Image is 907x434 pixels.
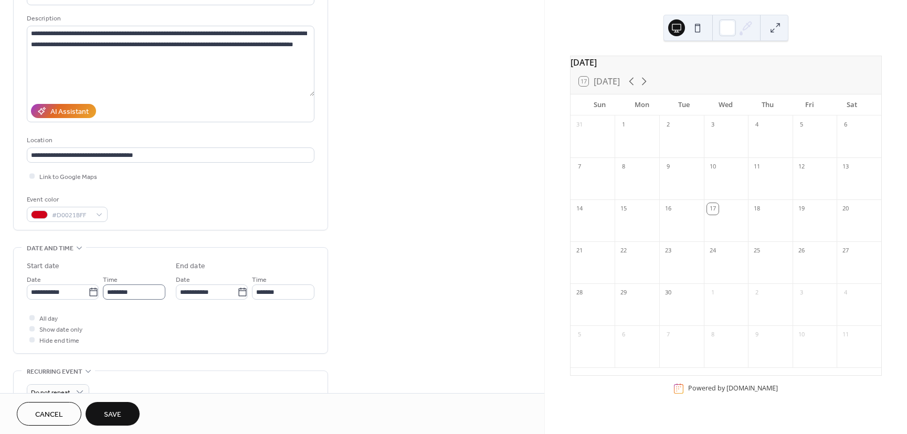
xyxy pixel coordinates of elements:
[707,203,719,215] div: 17
[27,135,312,146] div: Location
[707,287,719,299] div: 1
[50,107,89,118] div: AI Assistant
[751,245,763,257] div: 25
[176,274,190,285] span: Date
[17,402,81,426] button: Cancel
[618,119,629,131] div: 1
[618,287,629,299] div: 29
[663,94,705,115] div: Tue
[579,94,621,115] div: Sun
[662,203,674,215] div: 16
[27,366,82,377] span: Recurring event
[39,313,58,324] span: All day
[688,384,778,393] div: Powered by
[618,245,629,257] div: 22
[662,287,674,299] div: 30
[574,329,585,341] div: 5
[840,119,851,131] div: 6
[751,203,763,215] div: 18
[662,161,674,173] div: 9
[252,274,267,285] span: Time
[618,329,629,341] div: 6
[840,161,851,173] div: 13
[27,13,312,24] div: Description
[705,94,747,115] div: Wed
[104,409,121,420] span: Save
[707,245,719,257] div: 24
[618,161,629,173] div: 8
[618,203,629,215] div: 15
[39,335,79,346] span: Hide end time
[751,287,763,299] div: 2
[840,329,851,341] div: 11
[574,203,585,215] div: 14
[796,119,807,131] div: 5
[789,94,831,115] div: Fri
[176,261,205,272] div: End date
[796,245,807,257] div: 26
[39,172,97,183] span: Link to Google Maps
[571,56,881,69] div: [DATE]
[621,94,663,115] div: Mon
[662,245,674,257] div: 23
[574,245,585,257] div: 21
[707,161,719,173] div: 10
[726,384,778,393] a: [DOMAIN_NAME]
[747,94,789,115] div: Thu
[831,94,873,115] div: Sat
[574,287,585,299] div: 28
[707,329,719,341] div: 8
[39,324,82,335] span: Show date only
[751,119,763,131] div: 4
[574,161,585,173] div: 7
[35,409,63,420] span: Cancel
[796,287,807,299] div: 3
[31,104,96,118] button: AI Assistant
[662,329,674,341] div: 7
[840,203,851,215] div: 20
[707,119,719,131] div: 3
[27,194,106,205] div: Event color
[27,243,73,254] span: Date and time
[574,119,585,131] div: 31
[796,329,807,341] div: 10
[662,119,674,131] div: 2
[86,402,140,426] button: Save
[751,329,763,341] div: 9
[103,274,118,285] span: Time
[27,261,59,272] div: Start date
[27,274,41,285] span: Date
[796,203,807,215] div: 19
[796,161,807,173] div: 12
[52,210,91,221] span: #D0021BFF
[840,287,851,299] div: 4
[840,245,851,257] div: 27
[31,387,70,399] span: Do not repeat
[751,161,763,173] div: 11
